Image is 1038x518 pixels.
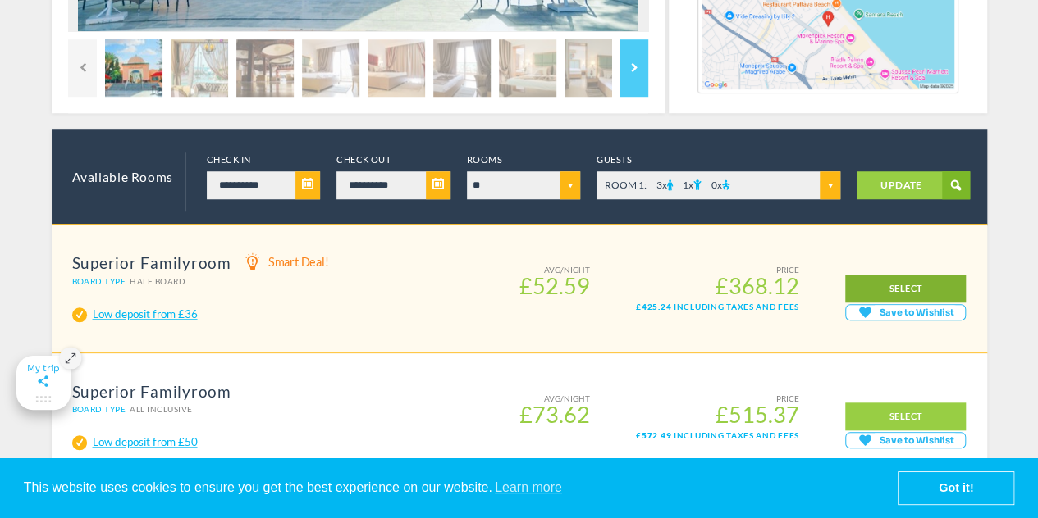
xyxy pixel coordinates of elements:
span: (MTSTRUP) [193,405,235,414]
label: Check In [207,152,320,167]
small: PRICE [636,393,799,405]
dt: Board Type [72,403,126,415]
span: £515.37 [636,407,799,422]
dt: Board Type [72,275,126,287]
small: AVG/NIGHT [519,264,590,276]
label: Guests [597,152,840,167]
a: Low deposit from £36 [93,307,198,320]
label: Check Out [336,152,450,167]
small: PRICE [636,264,799,276]
span: x x x [597,171,840,199]
a: Low deposit from £50 [93,435,198,448]
div: Smart Deal! [244,253,499,271]
a: Previous [68,39,97,97]
span: 3 [656,179,662,191]
a: SELECT [845,402,966,430]
gamitee-button: Get your friends' opinions [845,304,966,320]
dd: Half Board [130,275,228,288]
span: £52.59 [519,279,590,293]
span: Including taxes and fees [674,302,799,311]
label: Rooms [467,152,580,167]
h4: Superior Familyroom [72,253,231,273]
h2: Available Rooms [72,171,173,184]
span: £368.12 [636,279,799,293]
a: UPDATE [857,171,970,199]
span: £572.49 [636,430,671,440]
a: SELECT [845,275,966,302]
span: £73.62 [519,407,590,422]
dd: All Inclusive [130,403,235,416]
span: £425.24 [636,302,671,311]
h4: Superior Familyroom [72,382,235,402]
small: AVG/NIGHT [519,393,590,405]
gamitee-floater-minimize-handle: Maximize [16,356,71,410]
gamitee-button: Get your friends' opinions [845,432,966,448]
span: 1 [683,179,688,191]
a: dismiss cookie message [899,472,1013,505]
span: Including taxes and fees [674,430,799,440]
a: Next [620,39,648,97]
span: ROOM 1: [605,179,647,191]
span: (MTSTRUP) [185,277,228,286]
a: learn more about cookies [492,475,565,500]
span: 0 [711,179,717,191]
span: This website uses cookies to ensure you get the best experience on our website. [24,475,898,500]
